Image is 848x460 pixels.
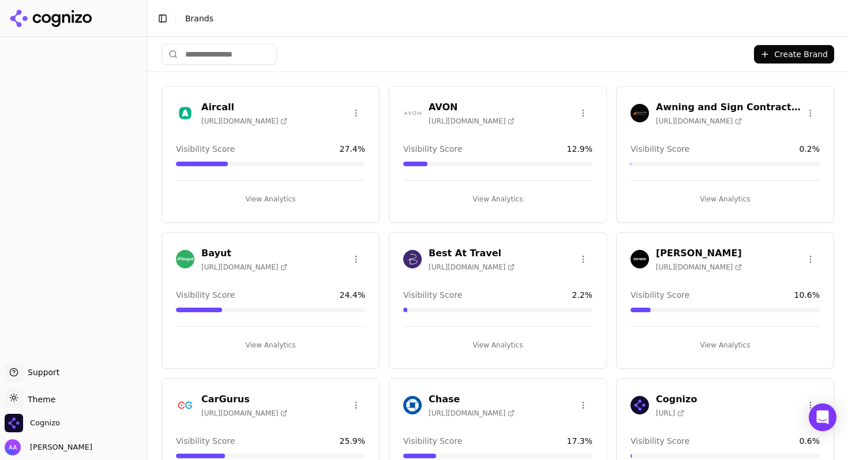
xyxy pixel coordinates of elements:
span: Visibility Score [403,143,462,155]
button: View Analytics [176,190,365,208]
h3: Bayut [201,246,287,260]
span: [URL][DOMAIN_NAME] [201,263,287,272]
span: Visibility Score [403,435,462,447]
img: Alp Aysan [5,439,21,455]
span: Visibility Score [176,289,235,301]
span: [URL][DOMAIN_NAME] [656,117,742,126]
nav: breadcrumb [185,13,816,24]
img: Bayut [176,250,194,268]
span: 2.2 % [572,289,592,301]
span: 27.4 % [340,143,365,155]
button: View Analytics [176,336,365,354]
span: [URL][DOMAIN_NAME] [201,117,287,126]
h3: Aircall [201,100,287,114]
button: View Analytics [403,190,592,208]
button: View Analytics [631,336,820,354]
span: Visibility Score [631,435,689,447]
span: 10.6 % [794,289,820,301]
h3: Cognizo [656,392,697,406]
span: Visibility Score [176,435,235,447]
img: Best At Travel [403,250,422,268]
img: Cognizo [5,414,23,432]
button: Create Brand [754,45,834,63]
div: Open Intercom Messenger [809,403,836,431]
span: [URL][DOMAIN_NAME] [429,117,515,126]
span: Visibility Score [631,289,689,301]
span: Visibility Score [176,143,235,155]
span: 0.6 % [799,435,820,447]
h3: [PERSON_NAME] [656,246,742,260]
span: 25.9 % [340,435,365,447]
img: Aircall [176,104,194,122]
span: Support [23,366,59,378]
span: [URL][DOMAIN_NAME] [201,409,287,418]
button: Open user button [5,439,92,455]
span: [URL][DOMAIN_NAME] [429,263,515,272]
span: [URL] [656,409,684,418]
img: Buck Mason [631,250,649,268]
button: View Analytics [631,190,820,208]
h3: CarGurus [201,392,287,406]
img: AVON [403,104,422,122]
span: [URL][DOMAIN_NAME] [429,409,515,418]
span: Theme [23,395,55,404]
img: Awning and Sign Contractors [631,104,649,122]
img: CarGurus [176,396,194,414]
span: 24.4 % [340,289,365,301]
span: 17.3 % [567,435,592,447]
span: [URL][DOMAIN_NAME] [656,263,742,272]
h3: Chase [429,392,515,406]
span: Cognizo [30,418,60,428]
span: [PERSON_NAME] [25,442,92,452]
span: Visibility Score [403,289,462,301]
img: Chase [403,396,422,414]
h3: Awning and Sign Contractors [656,100,801,114]
img: Cognizo [631,396,649,414]
button: View Analytics [403,336,592,354]
span: 0.2 % [799,143,820,155]
span: Visibility Score [631,143,689,155]
span: 12.9 % [567,143,592,155]
h3: Best At Travel [429,246,515,260]
span: Brands [185,14,213,23]
h3: AVON [429,100,515,114]
button: Open organization switcher [5,414,60,432]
